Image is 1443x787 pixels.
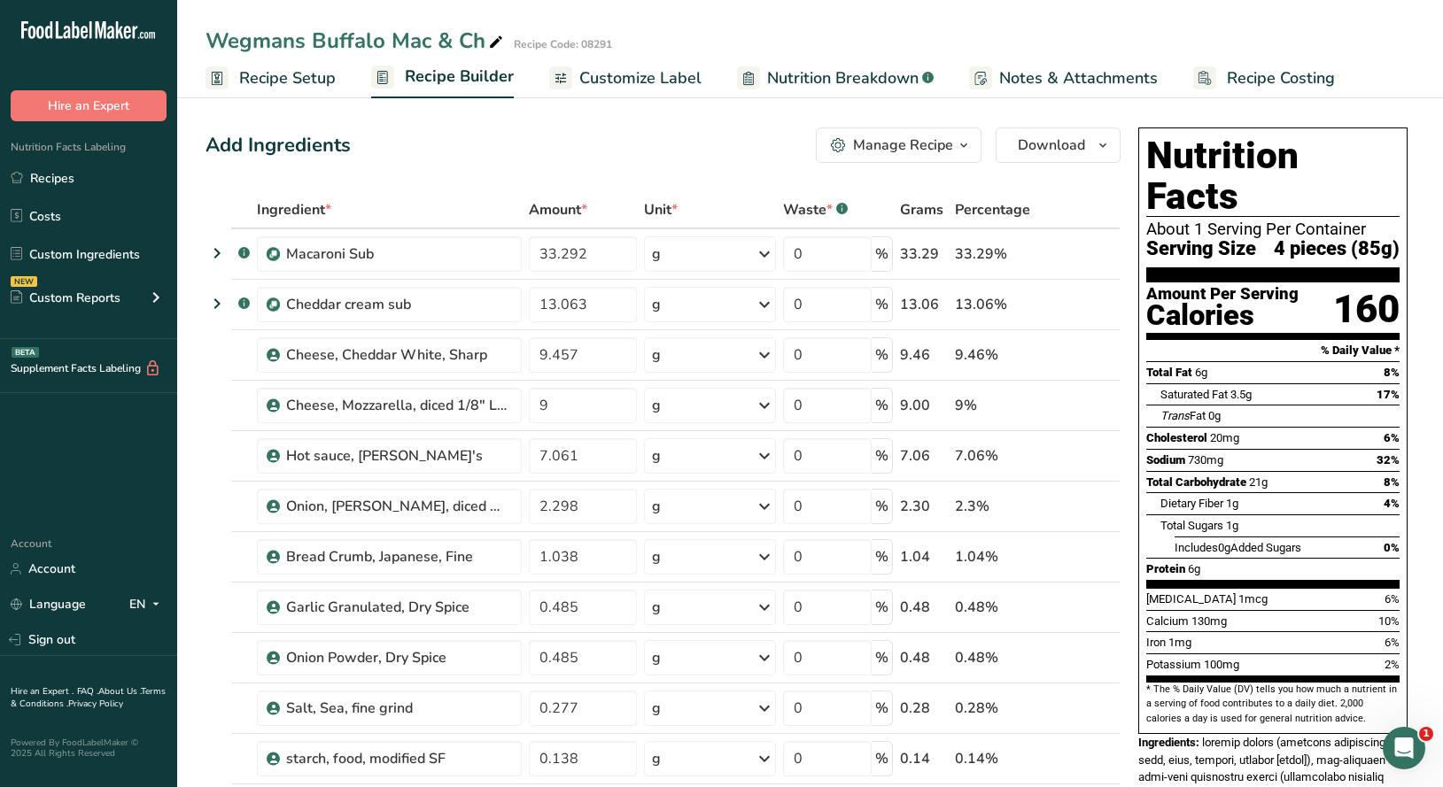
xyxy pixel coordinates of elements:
div: Cheese, Cheddar White, Sharp [286,344,508,366]
div: g [652,546,661,567]
span: 4 pieces (85g) [1274,238,1400,260]
span: Calcium [1146,614,1189,628]
div: Add Ingredients [206,131,351,160]
a: Hire an Expert . [11,685,74,698]
span: Notes & Attachments [999,66,1158,90]
span: 0g [1208,409,1221,422]
span: Iron [1146,636,1166,649]
span: 6% [1385,592,1400,606]
a: Recipe Setup [206,58,336,98]
div: Cheese, Mozzarella, diced 1/8" LMPS [286,395,508,416]
span: 1 [1419,727,1433,741]
div: 1.04 [900,546,948,567]
div: Recipe Code: 08291 [514,36,612,52]
div: 13.06% [955,294,1036,315]
div: 0.48% [955,647,1036,668]
span: [MEDICAL_DATA] [1146,592,1236,606]
div: Calories [1146,303,1299,328]
div: 0.28 [900,698,948,719]
div: 33.29% [955,243,1036,265]
div: About 1 Serving Per Container [1146,220,1400,238]
span: 4% [1384,497,1400,510]
span: Ingredient [257,199,331,220]
span: 2% [1385,658,1400,671]
button: Manage Recipe [816,127,981,163]
div: g [652,344,661,366]
div: 9.46 [900,344,948,366]
div: Waste [783,199,848,220]
div: 9.46% [955,344,1036,366]
div: g [652,294,661,315]
div: g [652,748,661,769]
div: 9% [955,395,1036,416]
span: 6% [1385,636,1400,649]
h1: Nutrition Facts [1146,135,1400,217]
div: Hot sauce, [PERSON_NAME]'s [286,445,508,467]
span: Protein [1146,562,1185,575]
span: 1g [1226,519,1238,532]
span: Unit [644,199,678,220]
span: 1g [1226,497,1238,510]
span: 8% [1384,366,1400,379]
span: 10% [1378,614,1400,628]
span: Recipe Costing [1227,66,1335,90]
div: 160 [1333,286,1400,333]
i: Trans [1160,409,1190,422]
a: Language [11,589,86,620]
span: 21g [1249,475,1268,489]
div: g [652,698,661,719]
span: Amount [529,199,587,220]
div: Garlic Granulated, Dry Spice [286,597,508,618]
div: Cheddar cream sub [286,294,508,315]
a: About Us . [98,685,141,698]
div: 7.06% [955,445,1036,467]
div: Wegmans Buffalo Mac & Ch [206,25,507,57]
span: Recipe Builder [405,65,514,89]
div: Onion Powder, Dry Spice [286,647,508,668]
div: 7.06 [900,445,948,467]
span: Nutrition Breakdown [767,66,919,90]
div: 33.29 [900,243,948,265]
iframe: Intercom live chat [1383,727,1425,769]
a: Terms & Conditions . [11,685,166,710]
div: 9.00 [900,395,948,416]
button: Download [996,127,1121,163]
span: 100mg [1204,658,1239,671]
div: Manage Recipe [853,135,953,156]
span: Sodium [1146,453,1185,467]
div: starch, food, modified SF [286,748,508,769]
span: 0g [1218,541,1230,554]
div: g [652,647,661,668]
div: EN [129,594,167,615]
span: 3.5g [1230,388,1252,401]
div: g [652,597,661,618]
span: 8% [1384,475,1400,489]
div: g [652,496,661,517]
section: % Daily Value * [1146,340,1400,361]
a: FAQ . [77,685,98,698]
a: Privacy Policy [68,698,123,710]
span: Recipe Setup [239,66,336,90]
div: 1.04% [955,546,1036,567]
span: 130mg [1191,614,1227,628]
span: Dietary Fiber [1160,497,1223,510]
div: BETA [12,347,39,358]
span: 17% [1377,388,1400,401]
div: 2.3% [955,496,1036,517]
div: NEW [11,276,37,287]
span: Percentage [955,199,1030,220]
a: Recipe Builder [371,57,514,99]
div: 0.48 [900,597,948,618]
div: Salt, Sea, fine grind [286,698,508,719]
div: Amount Per Serving [1146,286,1299,303]
img: Sub Recipe [267,248,280,261]
span: Total Carbohydrate [1146,475,1246,489]
span: 6g [1195,366,1207,379]
div: 13.06 [900,294,948,315]
div: Bread Crumb, Japanese, Fine [286,546,508,567]
a: Notes & Attachments [969,58,1158,98]
span: Total Fat [1146,366,1192,379]
span: 32% [1377,453,1400,467]
span: Saturated Fat [1160,388,1228,401]
div: Macaroni Sub [286,243,508,265]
